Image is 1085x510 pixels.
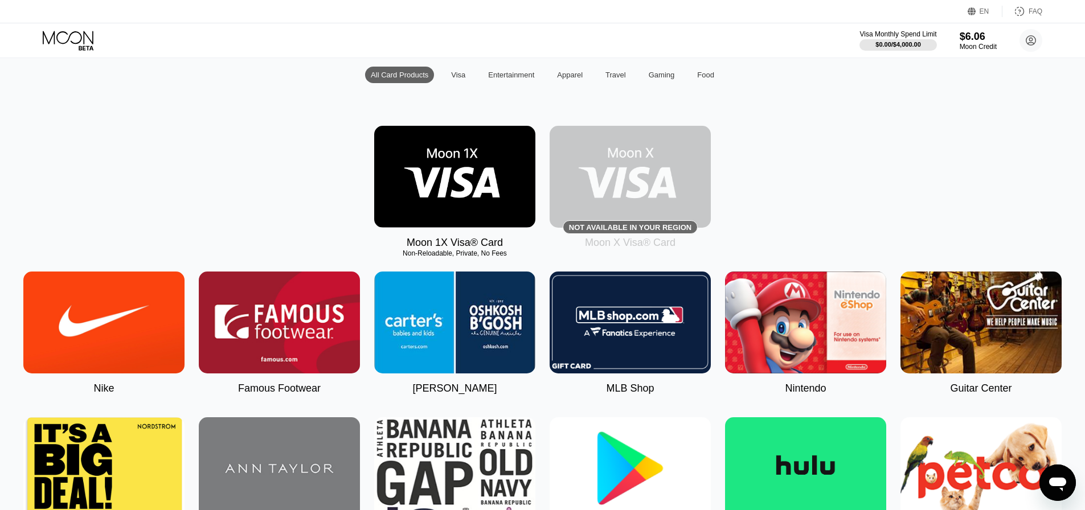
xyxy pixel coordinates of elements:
[482,67,540,83] div: Entertainment
[950,382,1012,394] div: Guitar Center
[569,223,691,232] div: Not available in your region
[371,71,428,79] div: All Card Products
[412,382,497,394] div: [PERSON_NAME]
[451,71,465,79] div: Visa
[859,30,936,51] div: Visa Monthly Spend Limit$0.00/$4,000.00
[488,71,534,79] div: Entertainment
[93,382,114,394] div: Nike
[365,67,434,83] div: All Card Products
[407,237,503,249] div: Moon 1X Visa® Card
[649,71,675,79] div: Gaming
[445,67,471,83] div: Visa
[238,382,321,394] div: Famous Footwear
[960,31,997,43] div: $6.06
[960,31,997,51] div: $6.06Moon Credit
[785,382,826,394] div: Nintendo
[1029,7,1042,15] div: FAQ
[968,6,1002,17] div: EN
[697,71,714,79] div: Food
[691,67,720,83] div: Food
[374,249,535,257] div: Non-Reloadable, Private, No Fees
[600,67,632,83] div: Travel
[643,67,681,83] div: Gaming
[550,126,711,228] div: Not available in your region
[980,7,989,15] div: EN
[875,41,921,48] div: $0.00 / $4,000.00
[557,71,583,79] div: Apparel
[606,382,654,394] div: MLB Shop
[960,43,997,51] div: Moon Credit
[551,67,588,83] div: Apparel
[859,30,936,38] div: Visa Monthly Spend Limit
[585,237,675,249] div: Moon X Visa® Card
[1002,6,1042,17] div: FAQ
[1039,464,1076,501] iframe: Button to launch messaging window
[605,71,626,79] div: Travel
